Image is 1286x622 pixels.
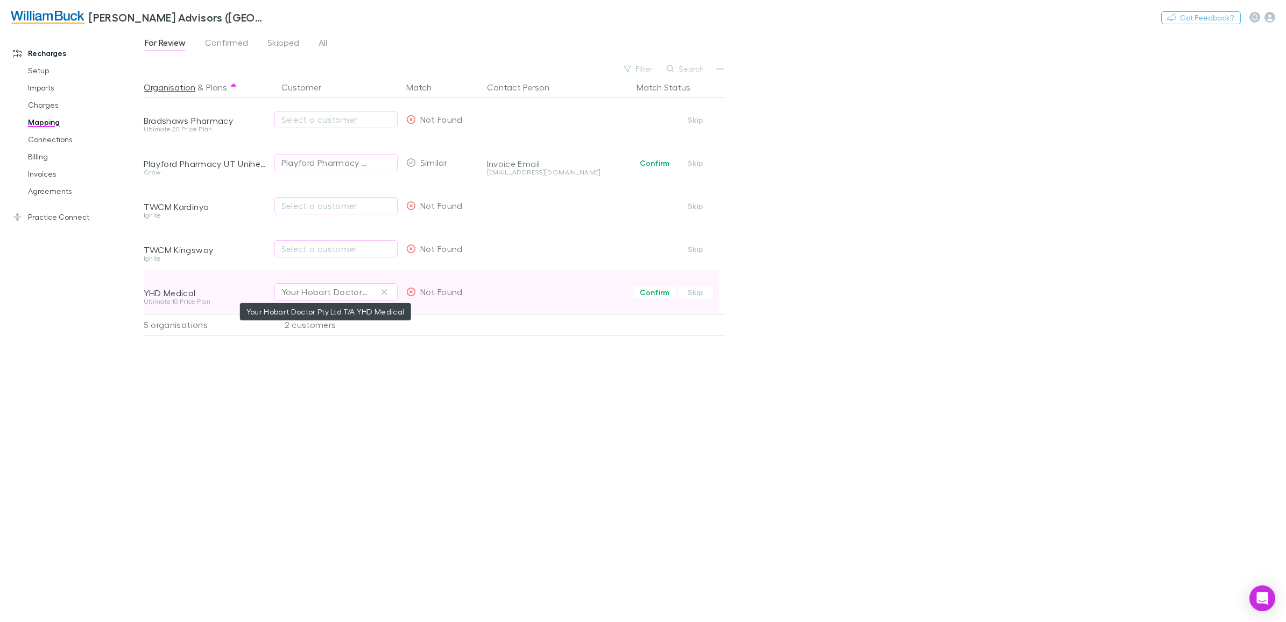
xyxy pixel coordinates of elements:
button: Select a customer [274,197,398,214]
a: Practice Connect [2,208,152,226]
button: Filter [618,62,659,75]
a: Charges [17,96,152,114]
button: Skip [679,243,713,256]
span: Confirmed [205,37,248,51]
button: Contact Person [487,76,562,98]
a: [PERSON_NAME] Advisors ([GEOGRAPHIC_DATA]) Pty Ltd [4,4,273,30]
span: Similar [420,157,448,167]
button: Got Feedback? [1161,11,1241,24]
div: Select a customer [281,199,391,212]
div: 2 customers [273,314,402,336]
img: William Buck Advisors (WA) Pty Ltd's Logo [11,11,84,24]
a: Agreements [17,183,152,200]
span: Not Found [420,286,463,297]
button: Organisation [144,76,195,98]
span: Skipped [267,37,299,51]
button: Search [661,62,710,75]
span: For Review [145,37,186,51]
button: Customer [281,76,334,98]
a: Setup [17,62,152,79]
div: Invoice Email [487,158,628,169]
div: Bradshaws Pharmacy [144,115,268,126]
button: Plans [206,76,227,98]
div: Ultimate 20 Price Plan [144,126,268,132]
div: Your Hobart Doctor Pty Ltd T/A YHD Medical [281,285,369,298]
a: Mapping [17,114,152,131]
a: Billing [17,148,152,165]
button: Skip [679,286,713,299]
div: 5 organisations [144,314,273,336]
button: Select a customer [274,240,398,257]
div: YHD Medical [144,288,268,298]
div: Ignite [144,212,268,219]
span: All [319,37,327,51]
a: Recharges [2,45,152,62]
div: Select a customer [281,113,391,126]
button: Match Status [637,76,703,98]
button: Confirm [633,157,676,170]
div: Ultimate 10 Price Plan [144,298,268,305]
button: Skip [679,200,713,213]
span: Not Found [420,243,463,254]
div: Playford Pharmacy Unit Trust [281,156,369,169]
div: Grow [144,169,268,176]
span: Not Found [420,200,463,211]
div: Select a customer [281,242,391,255]
button: Playford Pharmacy Unit Trust [274,154,398,171]
div: Playford Pharmacy UT Unihealth [144,158,268,169]
button: Skip [679,157,713,170]
button: Skip [679,114,713,127]
h3: [PERSON_NAME] Advisors ([GEOGRAPHIC_DATA]) Pty Ltd [89,11,267,24]
div: Ignite [144,255,268,262]
div: Open Intercom Messenger [1249,585,1275,611]
a: Connections [17,131,152,148]
div: TWCM Kardinya [144,201,268,212]
button: Match [406,76,444,98]
div: & [144,76,268,98]
div: [EMAIL_ADDRESS][DOMAIN_NAME] [487,169,628,176]
button: Select a customer [274,111,398,128]
a: Invoices [17,165,152,183]
button: Confirm [633,286,676,299]
div: TWCM Kingsway [144,244,268,255]
span: Not Found [420,114,463,124]
a: Imports [17,79,152,96]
